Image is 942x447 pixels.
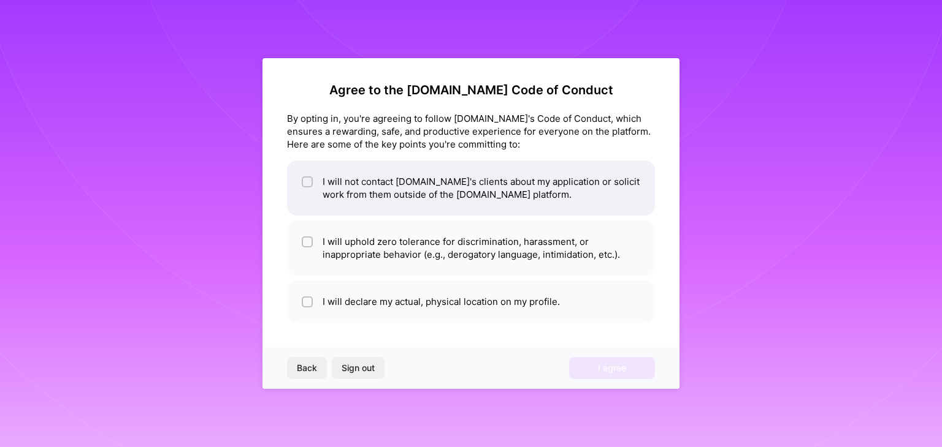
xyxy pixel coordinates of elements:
[287,112,655,151] div: By opting in, you're agreeing to follow [DOMAIN_NAME]'s Code of Conduct, which ensures a rewardin...
[297,362,317,374] span: Back
[342,362,375,374] span: Sign out
[287,160,655,216] li: I will not contact [DOMAIN_NAME]'s clients about my application or solicit work from them outside...
[287,357,327,379] button: Back
[287,280,655,323] li: I will declare my actual, physical location on my profile.
[332,357,385,379] button: Sign out
[287,83,655,97] h2: Agree to the [DOMAIN_NAME] Code of Conduct
[287,220,655,276] li: I will uphold zero tolerance for discrimination, harassment, or inappropriate behavior (e.g., der...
